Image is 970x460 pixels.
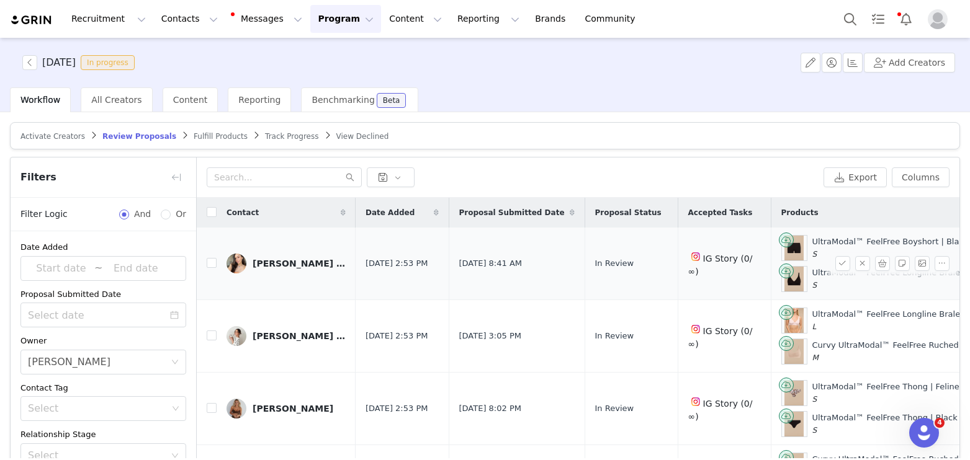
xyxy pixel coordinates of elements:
[20,335,186,347] div: Owner
[226,5,310,33] button: Messages
[171,208,186,221] span: Or
[366,207,415,218] span: Date Added
[864,53,955,73] button: Add Creators
[812,353,819,362] span: M
[173,95,208,105] span: Content
[688,399,753,422] span: IG Story (0/∞)
[784,236,803,260] img: Product Image
[366,257,428,270] span: [DATE] 2:53 PM
[227,207,259,218] span: Contact
[812,395,817,404] span: S
[691,324,701,334] img: instagram.svg
[64,5,153,33] button: Recruitment
[688,207,753,218] span: Accepted Tasks
[812,426,817,435] span: S
[864,5,892,33] a: Tasks
[20,288,186,301] div: Proposal Submitted Date
[20,382,186,394] div: Contact Tag
[20,303,186,327] input: Select date
[20,95,60,105] span: Workflow
[28,260,94,276] input: Start date
[10,14,53,26] img: grin logo
[366,330,428,342] span: [DATE] 2:53 PM
[227,254,346,273] a: [PERSON_NAME] ([PERSON_NAME])
[227,326,346,346] a: [PERSON_NAME] [PERSON_NAME]
[336,132,389,141] span: View Declined
[227,326,246,346] img: 1e39dfb4-15cf-4296-abb3-b8ffd102416b.jpg
[20,208,68,221] span: Filter Logic
[227,399,246,418] img: 20db8b50-7a72-4de4-856e-2e37d138bed6--s.jpg
[920,9,960,29] button: Profile
[253,259,346,268] div: [PERSON_NAME] ([PERSON_NAME])
[892,5,920,33] button: Notifications
[154,5,225,33] button: Contacts
[784,339,803,364] img: Product Image
[812,250,817,259] span: S
[81,55,135,70] span: In progress
[784,381,803,405] img: Product Image
[595,207,662,218] span: Proposal Status
[459,330,521,342] span: [DATE] 3:05 PM
[20,170,56,185] span: Filters
[691,397,701,407] img: instagram.svg
[824,167,887,187] button: Export
[812,322,817,331] span: L
[170,311,179,319] i: icon: calendar
[691,252,701,262] img: instagram.svg
[812,381,959,405] div: UltraModal™ FeelFree Thong | Feline
[172,405,179,414] i: icon: down
[238,95,281,105] span: Reporting
[784,267,803,291] img: Product Image
[812,281,817,290] span: S
[102,260,169,276] input: End date
[102,132,176,141] span: Review Proposals
[20,428,186,441] div: Relationship Stage
[528,5,577,33] a: Brands
[227,399,346,418] a: [PERSON_NAME]
[781,207,819,218] span: Products
[935,418,945,428] span: 4
[459,402,521,415] span: [DATE] 8:02 PM
[688,326,753,349] span: IG Story (0/∞)
[366,402,428,415] span: [DATE] 2:53 PM
[227,254,246,273] img: f470e9c2-f0e3-415c-88df-0284378056f6.jpg
[382,5,449,33] button: Content
[892,167,950,187] button: Columns
[812,412,958,436] div: UltraModal™ FeelFree Thong | Black
[595,402,634,415] span: In Review
[28,402,168,415] div: Select
[265,132,318,141] span: Track Progress
[22,55,140,70] span: [object Object]
[784,308,803,333] img: Product Image
[595,330,634,342] span: In Review
[784,412,803,436] img: Product Image
[909,418,939,448] iframe: Intercom live chat
[253,331,346,341] div: [PERSON_NAME] [PERSON_NAME]
[207,167,362,187] input: Search...
[928,9,948,29] img: placeholder-profile.jpg
[812,236,969,260] div: UltraModal™ FeelFree Boyshort | Black
[20,241,186,254] div: Date Added
[20,132,85,141] span: Activate Creators
[450,5,527,33] button: Reporting
[310,5,381,33] button: Program
[253,404,333,414] div: [PERSON_NAME]
[837,5,864,33] button: Search
[312,95,374,105] span: Benchmarking
[346,173,354,182] i: icon: search
[383,97,400,104] div: Beta
[129,208,156,221] span: And
[28,350,110,374] div: Maddie Froomer
[459,257,523,270] span: [DATE] 8:41 AM
[42,55,76,70] h3: [DATE]
[194,132,248,141] span: Fulfill Products
[688,254,753,276] span: IG Story (0/∞)
[91,95,141,105] span: All Creators
[595,257,634,270] span: In Review
[578,5,649,33] a: Community
[459,207,565,218] span: Proposal Submitted Date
